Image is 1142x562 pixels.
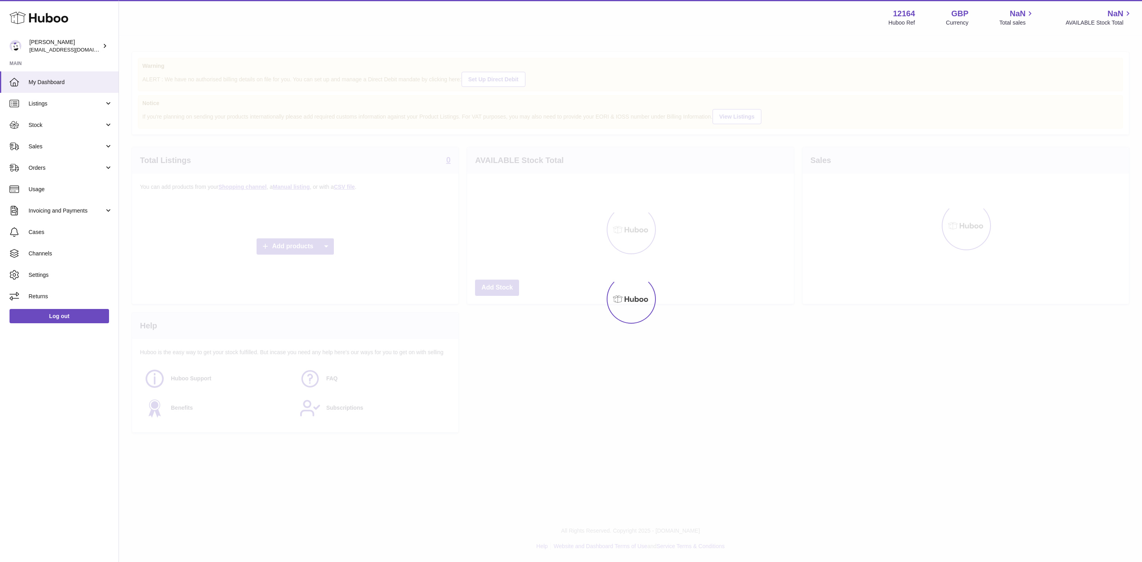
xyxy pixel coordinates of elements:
[1065,19,1132,27] span: AVAILABLE Stock Total
[951,8,968,19] strong: GBP
[10,40,21,52] img: internalAdmin-12164@internal.huboo.com
[1065,8,1132,27] a: NaN AVAILABLE Stock Total
[893,8,915,19] strong: 12164
[10,309,109,323] a: Log out
[946,19,969,27] div: Currency
[29,121,104,129] span: Stock
[29,164,104,172] span: Orders
[1010,8,1025,19] span: NaN
[889,19,915,27] div: Huboo Ref
[29,100,104,107] span: Listings
[29,293,113,300] span: Returns
[1108,8,1123,19] span: NaN
[29,186,113,193] span: Usage
[29,207,104,215] span: Invoicing and Payments
[29,250,113,257] span: Channels
[29,46,117,53] span: [EMAIL_ADDRESS][DOMAIN_NAME]
[999,19,1035,27] span: Total sales
[29,228,113,236] span: Cases
[29,271,113,279] span: Settings
[999,8,1035,27] a: NaN Total sales
[29,143,104,150] span: Sales
[29,38,101,54] div: [PERSON_NAME]
[29,79,113,86] span: My Dashboard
